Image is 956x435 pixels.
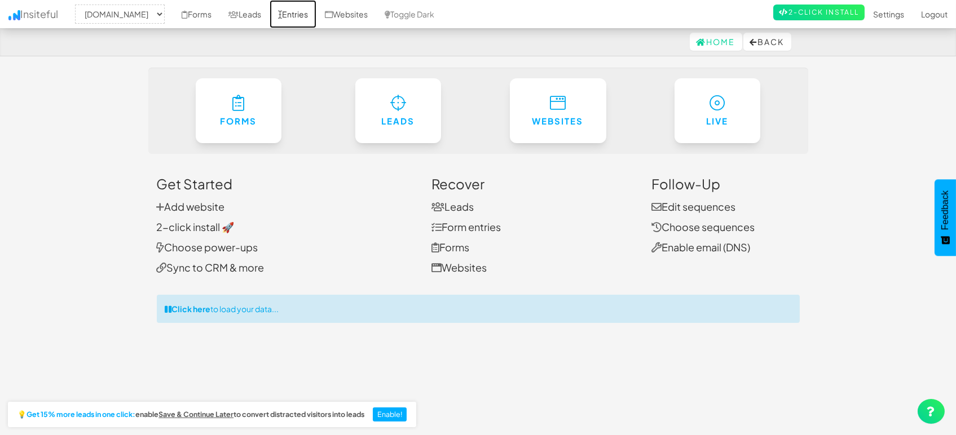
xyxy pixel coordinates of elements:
a: Websites [431,261,487,274]
a: Choose power-ups [157,241,258,254]
a: Live [675,78,760,143]
h6: Websites [532,117,584,126]
a: Home [690,33,742,51]
h2: 💡 enable to convert distracted visitors into leads [17,411,364,419]
strong: Get 15% more leads in one click: [27,411,135,419]
a: Edit sequences [651,200,735,213]
h6: Forms [218,117,259,126]
img: icon.png [8,10,20,20]
div: to load your data... [157,295,800,323]
h3: Get Started [157,176,415,191]
a: Forms [196,78,281,143]
a: 2-Click Install [773,5,865,20]
a: 2-click install 🚀 [157,220,235,233]
strong: Click here [172,304,211,314]
button: Enable! [373,407,407,422]
button: Feedback - Show survey [935,179,956,256]
a: Leads [355,78,441,143]
button: Back [743,33,791,51]
h6: Live [697,117,738,126]
a: Add website [157,200,225,213]
a: Sync to CRM & more [157,261,265,274]
a: Save & Continue Later [158,411,234,419]
a: Enable email (DNS) [651,241,750,254]
h6: Leads [378,117,418,126]
a: Form entries [431,220,501,233]
a: Forms [431,241,469,254]
a: Websites [510,78,606,143]
u: Save & Continue Later [158,410,234,419]
a: Leads [431,200,474,213]
h3: Follow-Up [651,176,800,191]
span: Feedback [940,190,950,230]
h3: Recover [431,176,635,191]
a: Choose sequences [651,220,755,233]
